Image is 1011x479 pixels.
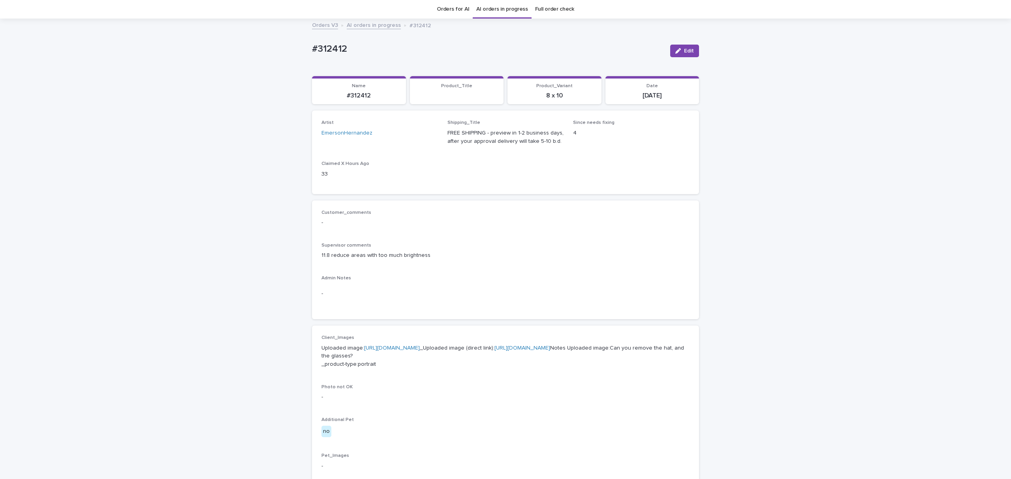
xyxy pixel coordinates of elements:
p: - [321,219,690,227]
span: Supervisor comments [321,243,371,248]
span: Pet_Images [321,453,349,458]
p: 4 [573,129,690,137]
div: no [321,426,331,437]
p: - [321,462,690,470]
span: Client_Images [321,335,354,340]
p: 11.8 reduce areas with too much brightness [321,251,690,260]
span: Artist [321,120,334,125]
p: 33 [321,170,438,178]
p: [DATE] [610,92,695,99]
span: Shipping_Title [447,120,480,125]
span: Photo not OK [321,385,353,389]
button: Edit [670,45,699,57]
p: FREE SHIPPING - preview in 1-2 business days, after your approval delivery will take 5-10 b.d. [447,129,564,146]
span: Edit [684,48,694,54]
p: - [321,393,690,401]
a: Orders V3 [312,20,338,29]
span: Customer_comments [321,210,371,215]
span: Since needs fixing [573,120,614,125]
p: #312412 [317,92,401,99]
p: Uploaded image: _Uploaded image (direct link): Notes Uploaded image:Can you remove the hat, and t... [321,344,690,369]
p: #312412 [312,43,664,55]
span: Product_Title [441,84,472,88]
p: 8 x 10 [512,92,597,99]
p: - [321,290,690,298]
a: EmersonHernandez [321,129,372,137]
a: [URL][DOMAIN_NAME] [364,345,420,351]
span: Date [646,84,658,88]
span: Additional Pet [321,417,354,422]
a: [URL][DOMAIN_NAME] [494,345,550,351]
span: Admin Notes [321,276,351,281]
a: AI orders in progress [347,20,401,29]
span: Name [352,84,366,88]
span: Claimed X Hours Ago [321,161,369,166]
span: Product_Variant [536,84,573,88]
p: #312412 [410,21,431,29]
